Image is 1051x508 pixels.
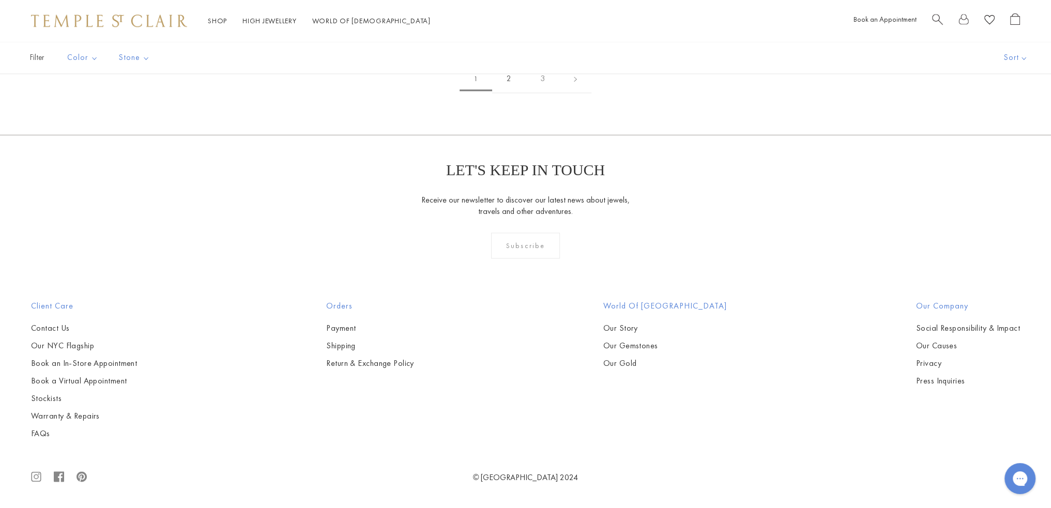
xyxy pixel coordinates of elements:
[526,65,559,93] a: 3
[31,300,137,312] h2: Client Care
[326,358,414,369] a: Return & Exchange Policy
[326,340,414,351] a: Shipping
[981,42,1051,73] button: Show sort by
[31,393,137,404] a: Stockists
[59,46,106,69] button: Color
[916,340,1020,351] a: Our Causes
[559,65,591,93] a: Next page
[446,161,605,179] p: LET'S KEEP IN TOUCH
[31,428,137,439] a: FAQs
[932,13,943,29] a: Search
[421,194,630,217] p: Receive our newsletter to discover our latest news about jewels, travels and other adventures.
[312,16,431,25] a: World of [DEMOGRAPHIC_DATA]World of [DEMOGRAPHIC_DATA]
[114,51,158,64] span: Stone
[854,14,917,24] a: Book an Appointment
[326,300,414,312] h2: Orders
[31,340,137,351] a: Our NYC Flagship
[208,14,431,27] nav: Main navigation
[31,358,137,369] a: Book an In-Store Appointment
[984,13,995,29] a: View Wishlist
[603,322,727,334] a: Our Story
[492,65,526,93] a: 2
[473,472,578,483] a: © [GEOGRAPHIC_DATA] 2024
[1010,13,1020,29] a: Open Shopping Bag
[491,233,560,258] div: Subscribe
[242,16,297,25] a: High JewelleryHigh Jewellery
[916,300,1020,312] h2: Our Company
[916,358,1020,369] a: Privacy
[603,358,727,369] a: Our Gold
[111,46,158,69] button: Stone
[603,300,727,312] h2: World of [GEOGRAPHIC_DATA]
[916,322,1020,334] a: Social Responsibility & Impact
[62,51,106,64] span: Color
[31,375,137,387] a: Book a Virtual Appointment
[916,375,1020,387] a: Press Inquiries
[326,322,414,334] a: Payment
[999,459,1041,498] iframe: Gorgias live chat messenger
[31,322,137,334] a: Contact Us
[603,340,727,351] a: Our Gemstones
[460,67,492,91] span: 1
[31,410,137,422] a: Warranty & Repairs
[208,16,227,25] a: ShopShop
[31,14,187,27] img: Temple St. Clair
